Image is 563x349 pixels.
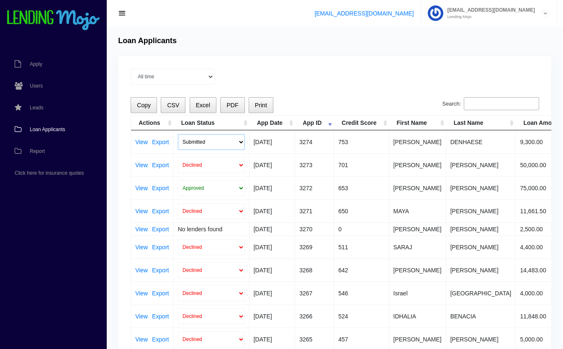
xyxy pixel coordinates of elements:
td: 3273 [295,153,334,176]
th: App ID: activate to sort column ascending [295,116,334,130]
td: [PERSON_NAME] [446,222,516,235]
td: 3274 [295,130,334,153]
a: Export [152,290,169,296]
small: Lending Mojo [443,15,535,19]
a: View [135,162,148,168]
a: View [135,290,148,296]
td: 701 [334,153,389,176]
td: No lenders found [174,222,249,235]
span: Leads [30,105,44,110]
a: View [135,244,148,250]
td: DENHAESE [446,130,516,153]
span: Click here for insurance quotes [15,171,84,176]
td: [DATE] [249,259,295,282]
td: [PERSON_NAME] [446,153,516,176]
td: SARAJ [389,235,446,259]
td: [PERSON_NAME] [389,130,446,153]
td: 642 [334,259,389,282]
td: IDHALIA [389,305,446,328]
td: [DATE] [249,199,295,222]
a: Export [152,267,169,273]
td: 524 [334,305,389,328]
td: [PERSON_NAME] [389,153,446,176]
td: [PERSON_NAME] [389,222,446,235]
td: [PERSON_NAME] [446,259,516,282]
span: Report [30,149,45,154]
span: Excel [196,102,210,109]
button: PDF [220,97,244,114]
td: [PERSON_NAME] [446,176,516,199]
label: Search: [442,97,539,111]
td: 546 [334,282,389,305]
button: Print [249,97,273,114]
span: PDF [226,102,238,109]
td: [DATE] [249,176,295,199]
td: [DATE] [249,153,295,176]
td: [DATE] [249,222,295,235]
th: Loan Status: activate to sort column ascending [174,116,249,130]
td: MAYA [389,199,446,222]
th: Credit Score: activate to sort column ascending [334,116,389,130]
td: 753 [334,130,389,153]
button: Excel [190,97,217,114]
td: 3271 [295,199,334,222]
th: App Date: activate to sort column ascending [249,116,295,130]
a: Export [152,208,169,214]
a: Export [152,336,169,342]
a: View [135,267,148,273]
span: Apply [30,62,42,67]
td: [DATE] [249,235,295,259]
a: View [135,208,148,214]
button: CSV [161,97,185,114]
td: [PERSON_NAME] [389,259,446,282]
a: View [135,185,148,191]
span: Print [255,102,267,109]
td: 650 [334,199,389,222]
span: Loan Applicants [30,127,65,132]
h4: Loan Applicants [118,36,177,46]
span: Copy [137,102,151,109]
td: [DATE] [249,305,295,328]
a: [EMAIL_ADDRESS][DOMAIN_NAME] [314,10,414,17]
a: View [135,139,148,145]
span: CSV [167,102,179,109]
span: Users [30,83,43,88]
td: 511 [334,235,389,259]
a: Export [152,139,169,145]
span: [EMAIL_ADDRESS][DOMAIN_NAME] [443,8,535,13]
td: Israel [389,282,446,305]
a: Export [152,244,169,250]
td: 653 [334,176,389,199]
td: BENACIA [446,305,516,328]
img: Profile image [428,5,443,21]
td: 3267 [295,282,334,305]
td: [DATE] [249,282,295,305]
img: logo-small.png [6,10,100,31]
td: [PERSON_NAME] [446,235,516,259]
td: 3266 [295,305,334,328]
a: Export [152,226,169,232]
button: Copy [131,97,157,114]
td: 3270 [295,222,334,235]
td: [DATE] [249,130,295,153]
td: [PERSON_NAME] [389,176,446,199]
a: View [135,226,148,232]
a: Export [152,313,169,319]
th: First Name: activate to sort column ascending [389,116,446,130]
td: 3269 [295,235,334,259]
td: 0 [334,222,389,235]
a: View [135,313,148,319]
td: 3268 [295,259,334,282]
a: Export [152,162,169,168]
th: Actions: activate to sort column ascending [131,116,174,130]
a: Export [152,185,169,191]
input: Search: [464,97,539,111]
a: View [135,336,148,342]
td: 3272 [295,176,334,199]
td: [GEOGRAPHIC_DATA] [446,282,516,305]
th: Last Name: activate to sort column ascending [446,116,516,130]
td: [PERSON_NAME] [446,199,516,222]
